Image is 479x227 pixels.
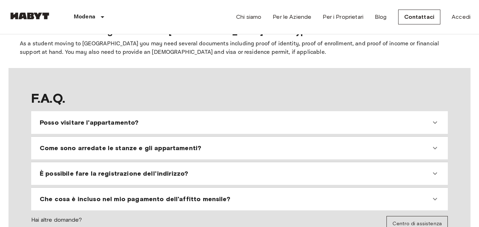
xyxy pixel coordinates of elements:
[40,195,230,203] span: Che cosa è incluso nel mio pagamento dell'affitto mensile?
[236,13,261,21] a: Chi siamo
[34,114,445,131] div: Posso visitare l'appartamento?
[375,13,387,21] a: Blog
[323,13,363,21] a: Per i Proprietari
[273,13,311,21] a: Per le Aziende
[40,118,139,127] span: Posso visitare l'appartamento?
[398,10,441,24] a: Contattaci
[40,144,201,152] span: Come sono arredate le stanze e gli appartamenti?
[34,165,445,182] div: È possibile fare la registrazione dell'indirizzo?
[392,221,442,227] span: Centro di assistenza
[34,191,445,208] div: Che cosa è incluso nel mio pagamento dell'affitto mensile?
[31,91,448,106] span: F.A.Q.
[9,12,51,19] img: Habyt
[452,13,470,21] a: Accedi
[20,40,459,57] p: As a student moving to [GEOGRAPHIC_DATA] you may need several documents including proof of identi...
[40,169,188,178] span: È possibile fare la registrazione dell'indirizzo?
[34,140,445,157] div: Come sono arredate le stanze e gli appartamenti?
[74,13,95,21] p: Modena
